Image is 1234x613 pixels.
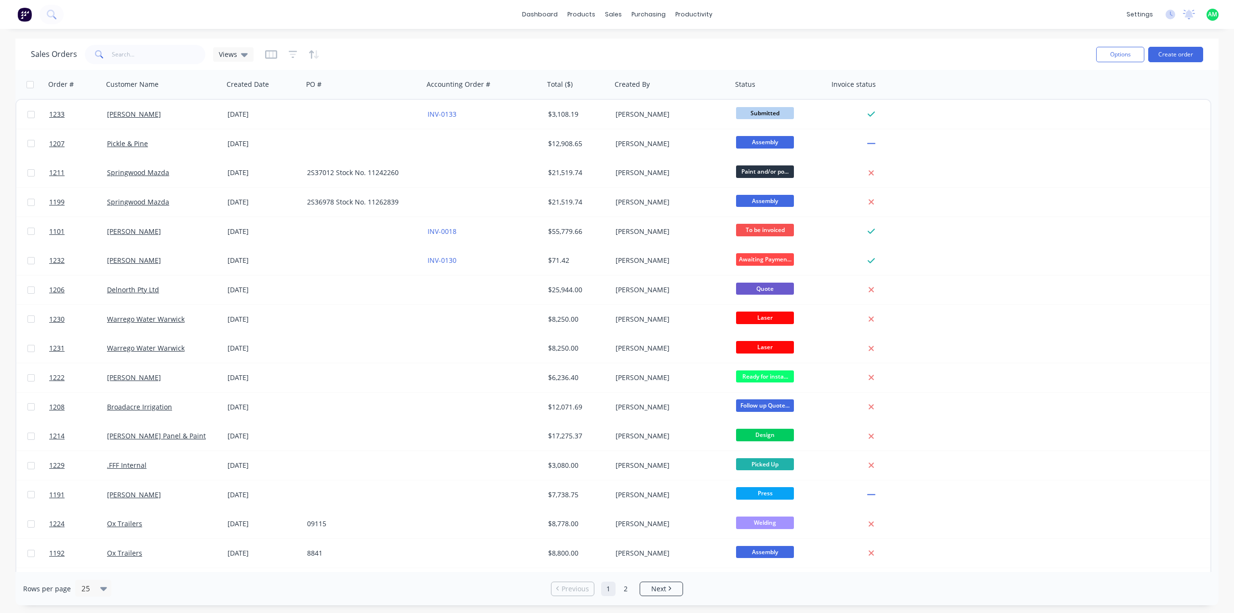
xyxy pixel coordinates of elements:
span: 1199 [49,197,65,207]
span: Submitted [736,107,794,119]
span: 1222 [49,373,65,382]
div: $21,519.74 [548,197,605,207]
span: Ready for insta... [736,370,794,382]
span: Assembly [736,546,794,558]
div: $8,250.00 [548,314,605,324]
div: $12,071.69 [548,402,605,412]
button: Create order [1148,47,1203,62]
span: Next [651,584,666,594]
div: $7,738.75 [548,490,605,500]
span: 1191 [49,490,65,500]
div: [PERSON_NAME] [616,490,723,500]
span: Quote [736,283,794,295]
a: Warrego Water Warwick [107,343,185,353]
div: $8,778.00 [548,519,605,529]
div: [DATE] [228,256,299,265]
span: 1224 [49,519,65,529]
a: [PERSON_NAME] Panel & Paint [107,431,206,440]
a: Ox Trailers [107,519,142,528]
div: [DATE] [228,197,299,207]
span: Welding [736,517,794,529]
div: $25,944.00 [548,285,605,295]
span: Awaiting Paymen... [736,253,794,265]
span: To be invoiced [736,224,794,236]
a: .FFF Internal [107,461,147,470]
div: [PERSON_NAME] [616,519,723,529]
a: Delnorth Pty Ltd [107,285,159,294]
span: 1206 [49,285,65,295]
div: $6,236.40 [548,373,605,382]
a: dashboard [517,7,563,22]
div: $3,108.19 [548,109,605,119]
h1: Sales Orders [31,50,77,59]
a: [PERSON_NAME] [107,109,161,119]
div: [DATE] [228,285,299,295]
span: Assembly [736,195,794,207]
div: [PERSON_NAME] [616,373,723,382]
div: [DATE] [228,139,299,149]
div: [DATE] [228,402,299,412]
a: 1206 [49,275,107,304]
div: PO # [306,80,322,89]
div: [PERSON_NAME] [616,431,723,441]
a: 1191 [49,480,107,509]
span: 1101 [49,227,65,236]
ul: Pagination [547,582,687,596]
span: 1230 [49,314,65,324]
a: 1192 [49,539,107,568]
div: products [563,7,600,22]
span: 1233 [49,109,65,119]
a: [PERSON_NAME] [107,227,161,236]
div: productivity [671,7,717,22]
div: $17,275.37 [548,431,605,441]
a: 1222 [49,363,107,392]
a: 1233 [49,100,107,129]
a: Warrego Water Warwick [107,314,185,324]
span: Follow up Quote... [736,399,794,411]
a: 1214 [49,422,107,450]
a: 1208 [49,393,107,422]
span: 1192 [49,548,65,558]
input: Search... [112,45,206,64]
span: 1232 [49,256,65,265]
img: Factory [17,7,32,22]
div: [DATE] [228,373,299,382]
span: 1207 [49,139,65,149]
a: 1207 [49,129,107,158]
div: Created By [615,80,650,89]
div: [PERSON_NAME] [616,197,723,207]
a: 1199 [49,188,107,217]
div: [PERSON_NAME] [616,227,723,236]
a: INV-0133 [428,109,456,119]
div: 8841 [307,548,414,558]
div: [PERSON_NAME] [616,548,723,558]
a: Springwood Mazda [107,197,169,206]
div: [DATE] [228,314,299,324]
div: $12,908.65 [548,139,605,149]
div: $8,800.00 [548,548,605,558]
a: INV-0018 [428,227,456,236]
span: Laser [736,341,794,353]
div: [PERSON_NAME] [616,343,723,353]
a: 1231 [49,334,107,363]
div: [PERSON_NAME] [616,402,723,412]
div: 2S36978 Stock No. 11262839 [307,197,414,207]
div: [DATE] [228,343,299,353]
a: Next page [640,584,683,594]
a: Page 1 is your current page [601,582,616,596]
span: Press [736,487,794,499]
a: 1232 [49,246,107,275]
a: 1224 [49,509,107,538]
span: Design [736,429,794,441]
div: $71.42 [548,256,605,265]
a: [PERSON_NAME] [107,256,161,265]
div: Order # [48,80,74,89]
div: Status [735,80,755,89]
span: Previous [562,584,589,594]
span: Views [219,49,237,59]
span: 1214 [49,431,65,441]
div: [DATE] [228,109,299,119]
div: [PERSON_NAME] [616,314,723,324]
div: 09115 [307,519,414,529]
a: [PERSON_NAME] [107,490,161,499]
